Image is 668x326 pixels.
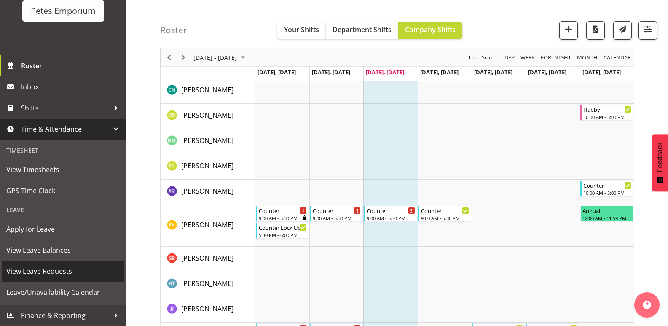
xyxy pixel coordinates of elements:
[181,135,233,145] a: [PERSON_NAME]
[6,163,120,176] span: View Timesheets
[580,181,633,197] div: Esperanza Querido"s event - Counter Begin From Sunday, September 7, 2025 at 10:00:00 AM GMT+12:00...
[540,52,572,63] span: Fortnight
[638,21,657,40] button: Filter Shifts
[161,104,255,129] td: Danielle Donselaar resource
[364,206,417,222] div: Eva Vailini"s event - Counter Begin From Wednesday, September 3, 2025 at 9:00:00 AM GMT+12:00 End...
[192,52,249,63] button: September 01 - 07, 2025
[580,206,633,222] div: Eva Vailini"s event - Annual Begin From Sunday, September 7, 2025 at 12:00:00 AM GMT+12:00 Ends A...
[520,52,536,63] span: Week
[2,282,124,303] a: Leave/Unavailability Calendar
[503,52,516,63] button: Timeline Day
[161,154,255,180] td: Emma Croft resource
[421,206,469,215] div: Counter
[181,186,233,196] a: [PERSON_NAME]
[603,52,632,63] span: calendar
[326,22,398,39] button: Department Shifts
[367,215,415,221] div: 9:00 AM - 5:30 PM
[576,52,599,63] button: Timeline Month
[21,309,110,322] span: Finance & Reporting
[474,68,512,76] span: [DATE], [DATE]
[504,52,515,63] span: Day
[181,253,233,263] a: [PERSON_NAME]
[586,21,605,40] button: Download a PDF of the roster according to the set date range.
[580,105,633,121] div: Danielle Donselaar"s event - Habby Begin From Sunday, September 7, 2025 at 10:00:00 AM GMT+12:00 ...
[181,161,233,171] a: [PERSON_NAME]
[259,215,307,221] div: 9:00 AM - 5:30 PM
[367,206,415,215] div: Counter
[181,278,233,288] a: [PERSON_NAME]
[31,5,96,17] div: Petes Emporium
[582,206,631,215] div: Annual
[613,21,632,40] button: Send a list of all shifts for the selected filtered period to all rostered employees.
[418,206,471,222] div: Eva Vailini"s event - Counter Begin From Thursday, September 4, 2025 at 9:00:00 AM GMT+12:00 Ends...
[652,134,668,191] button: Feedback - Show survey
[181,279,233,288] span: [PERSON_NAME]
[313,215,361,221] div: 9:00 AM - 5:30 PM
[2,142,124,159] div: Timesheet
[313,206,361,215] div: Counter
[6,223,120,235] span: Apply for Leave
[643,301,651,309] img: help-xxl-2.png
[421,215,469,221] div: 9:00 AM - 5:30 PM
[164,52,175,63] button: Previous
[583,113,631,120] div: 10:00 AM - 5:00 PM
[6,265,120,278] span: View Leave Requests
[559,21,578,40] button: Add a new shift
[181,304,233,314] a: [PERSON_NAME]
[602,52,633,63] button: Month
[181,85,233,94] span: [PERSON_NAME]
[181,161,233,170] span: [PERSON_NAME]
[161,129,255,154] td: David McAuley resource
[256,206,309,222] div: Eva Vailini"s event - Counter Begin From Monday, September 1, 2025 at 9:00:00 AM GMT+12:00 Ends A...
[256,223,309,239] div: Eva Vailini"s event - Counter Lock Up Begin From Monday, September 1, 2025 at 5:30:00 PM GMT+12:0...
[519,52,537,63] button: Timeline Week
[420,68,459,76] span: [DATE], [DATE]
[467,52,495,63] span: Time Scale
[576,52,598,63] span: Month
[333,25,392,34] span: Department Shifts
[312,68,350,76] span: [DATE], [DATE]
[2,218,124,240] a: Apply for Leave
[181,136,233,145] span: [PERSON_NAME]
[2,159,124,180] a: View Timesheets
[284,25,319,34] span: Your Shifts
[161,272,255,297] td: Helena Tomlin resource
[6,244,120,256] span: View Leave Balances
[310,206,363,222] div: Eva Vailini"s event - Counter Begin From Tuesday, September 2, 2025 at 9:00:00 AM GMT+12:00 Ends ...
[259,223,307,232] div: Counter Lock Up
[6,286,120,299] span: Leave/Unavailability Calendar
[582,68,621,76] span: [DATE], [DATE]
[656,143,664,172] span: Feedback
[193,52,238,63] span: [DATE] - [DATE]
[161,180,255,205] td: Esperanza Querido resource
[178,52,189,63] button: Next
[258,68,296,76] span: [DATE], [DATE]
[467,52,496,63] button: Time Scale
[176,48,190,66] div: Next
[405,25,456,34] span: Company Shifts
[583,105,631,113] div: Habby
[161,297,255,323] td: Janelle Jonkers resource
[539,52,573,63] button: Fortnight
[21,123,110,135] span: Time & Attendance
[6,184,120,197] span: GPS Time Clock
[160,25,187,35] h4: Roster
[21,59,122,72] span: Roster
[259,232,307,238] div: 5:30 PM - 6:00 PM
[161,205,255,247] td: Eva Vailini resource
[181,110,233,120] a: [PERSON_NAME]
[162,48,176,66] div: Previous
[582,215,631,221] div: 12:00 AM - 11:59 PM
[161,247,255,272] td: Gillian Byford resource
[398,22,462,39] button: Company Shifts
[181,304,233,313] span: [PERSON_NAME]
[161,78,255,104] td: Christine Neville resource
[277,22,326,39] button: Your Shifts
[21,81,122,93] span: Inbox
[2,201,124,218] div: Leave
[2,240,124,261] a: View Leave Balances
[366,68,404,76] span: [DATE], [DATE]
[181,85,233,95] a: [PERSON_NAME]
